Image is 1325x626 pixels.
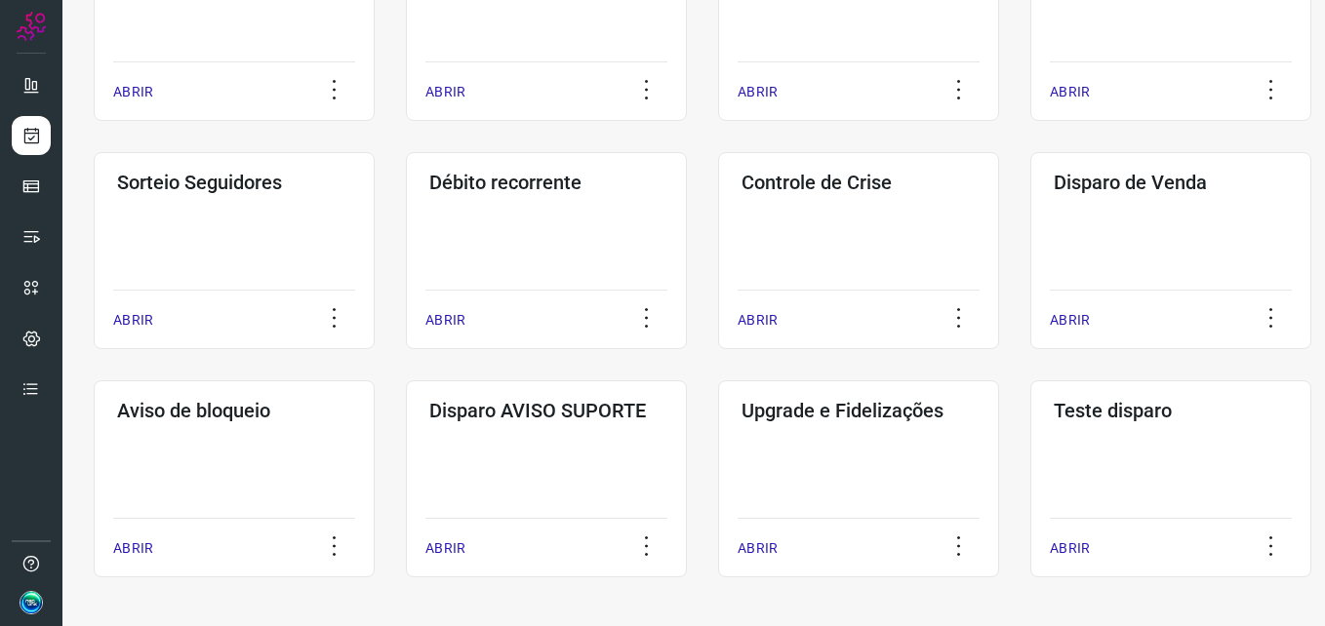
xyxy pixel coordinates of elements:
[17,12,46,41] img: Logo
[113,310,153,331] p: ABRIR
[1050,82,1090,102] p: ABRIR
[1050,310,1090,331] p: ABRIR
[429,399,663,422] h3: Disparo AVISO SUPORTE
[429,171,663,194] h3: Débito recorrente
[742,171,976,194] h3: Controle de Crise
[425,538,465,559] p: ABRIR
[738,538,778,559] p: ABRIR
[738,82,778,102] p: ABRIR
[117,399,351,422] h3: Aviso de bloqueio
[113,82,153,102] p: ABRIR
[425,82,465,102] p: ABRIR
[1054,399,1288,422] h3: Teste disparo
[20,591,43,614] img: 688dd65d34f4db4d93ce8256e11a8269.jpg
[117,171,351,194] h3: Sorteio Seguidores
[742,399,976,422] h3: Upgrade e Fidelizações
[1054,171,1288,194] h3: Disparo de Venda
[738,310,778,331] p: ABRIR
[113,538,153,559] p: ABRIR
[1050,538,1090,559] p: ABRIR
[425,310,465,331] p: ABRIR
